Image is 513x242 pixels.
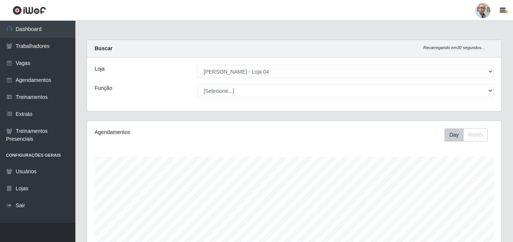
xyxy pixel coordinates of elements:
[95,84,112,92] label: Função
[95,45,112,51] strong: Buscar
[12,6,46,15] img: CoreUI Logo
[444,128,464,142] button: Day
[95,128,254,136] div: Agendamentos
[444,128,494,142] div: Toolbar with button groups
[444,128,488,142] div: First group
[423,45,485,50] i: Recarregando em 30 segundos...
[463,128,488,142] button: Month
[95,65,104,73] label: Loja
